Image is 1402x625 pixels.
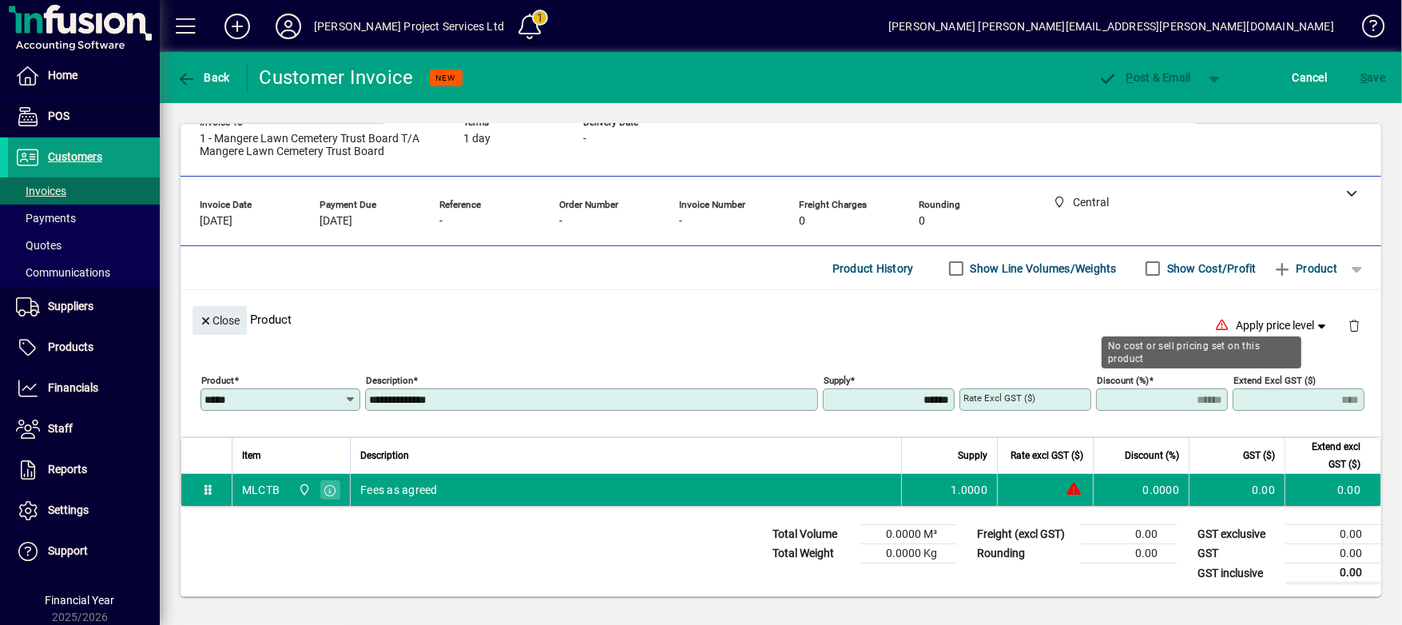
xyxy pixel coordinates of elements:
app-page-header-button: Close [189,312,251,327]
span: NEW [436,73,456,83]
a: Reports [8,450,160,490]
span: Staff [48,422,73,435]
label: Show Cost/Profit [1164,261,1257,277]
span: Product History [832,256,914,281]
td: Total Volume [765,525,860,544]
button: Add [212,12,263,41]
td: Rounding [969,544,1081,563]
mat-label: Extend excl GST ($) [1233,375,1316,386]
span: Invoices [16,185,66,197]
span: Close [199,308,240,334]
span: Products [48,340,93,353]
a: Suppliers [8,287,160,327]
app-page-header-button: Back [160,63,248,92]
td: GST [1190,544,1285,563]
span: Suppliers [48,300,93,312]
span: Payments [16,212,76,225]
span: Settings [48,504,89,516]
span: - [679,215,682,228]
span: - [583,133,586,145]
span: - [559,215,562,228]
td: 0.00 [1285,563,1381,583]
span: ave [1360,65,1385,90]
div: Product [181,290,1381,348]
td: 0.00 [1285,525,1381,544]
td: Freight (excl GST) [969,525,1081,544]
a: Financials [8,368,160,408]
td: 0.00 [1081,544,1177,563]
td: 0.0000 M³ [860,525,956,544]
button: Back [173,63,234,92]
button: Profile [263,12,314,41]
td: 0.0000 Kg [860,544,956,563]
button: Save [1356,63,1389,92]
a: Invoices [8,177,160,205]
button: Cancel [1289,63,1332,92]
a: Staff [8,409,160,449]
span: Quotes [16,239,62,252]
span: 1.0000 [951,482,988,498]
a: Settings [8,491,160,531]
span: Support [48,544,88,557]
span: GST ($) [1243,447,1275,464]
span: 0 [799,215,805,228]
button: Product History [826,254,920,283]
span: Home [48,69,77,82]
div: [PERSON_NAME] [PERSON_NAME][EMAIL_ADDRESS][PERSON_NAME][DOMAIN_NAME] [888,14,1334,39]
span: Financials [48,381,98,394]
label: Show Line Volumes/Weights [967,261,1117,277]
span: Rate excl GST ($) [1011,447,1083,464]
td: Total Weight [765,544,860,563]
span: Customers [48,150,102,163]
span: [DATE] [320,215,352,228]
div: MLCTB [242,482,280,498]
mat-label: Discount (%) [1097,375,1149,386]
td: 0.00 [1285,544,1381,563]
a: Communications [8,259,160,286]
a: Support [8,531,160,571]
button: Product [1265,254,1345,283]
td: 0.00 [1081,525,1177,544]
span: Discount (%) [1125,447,1179,464]
span: 1 day [463,133,491,145]
a: Payments [8,205,160,232]
span: Communications [16,266,110,279]
td: 0.00 [1285,474,1380,506]
button: Delete [1335,306,1373,344]
span: Fees as agreed [360,482,438,498]
a: Quotes [8,232,160,259]
span: P [1126,71,1134,84]
span: Back [177,71,230,84]
a: Home [8,56,160,96]
span: 1 - Mangere Lawn Cemetery Trust Board T/A Mangere Lawn Cemetery Trust Board [200,133,439,158]
td: GST exclusive [1190,525,1285,544]
span: ost & Email [1098,71,1191,84]
app-page-header-button: Delete [1335,318,1373,332]
span: - [439,215,443,228]
span: Cancel [1293,65,1328,90]
div: No cost or sell pricing set on this product [1102,336,1301,368]
mat-label: Description [366,375,413,386]
div: Customer Invoice [260,65,414,90]
td: 0.0000 [1093,474,1189,506]
a: Products [8,328,160,368]
span: [DATE] [200,215,232,228]
a: Knowledge Base [1350,3,1382,55]
span: POS [48,109,70,122]
span: Apply price level [1237,317,1329,334]
a: POS [8,97,160,137]
div: [PERSON_NAME] Project Services Ltd [314,14,504,39]
span: Description [360,447,409,464]
mat-label: Rate excl GST ($) [963,392,1035,404]
span: Central [294,481,312,499]
span: Item [242,447,261,464]
button: Post & Email [1090,63,1199,92]
button: Close [193,306,247,335]
mat-label: Supply [824,375,850,386]
span: Reports [48,463,87,476]
button: Apply price level [1230,312,1336,340]
td: GST inclusive [1190,563,1285,583]
span: S [1360,71,1367,84]
span: Financial Year [46,594,115,607]
span: 0 [919,215,925,228]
